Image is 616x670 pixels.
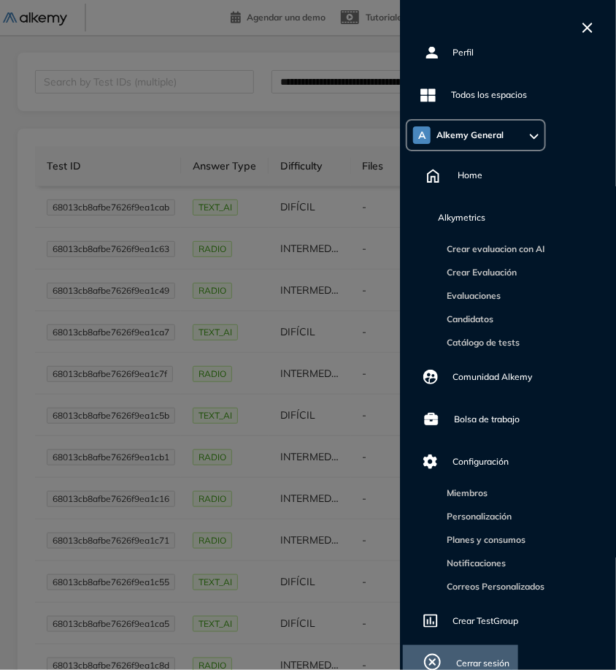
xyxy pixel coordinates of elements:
span: Cerrar sesión [456,657,509,670]
a: Notificaciones [441,557,506,568]
span: Configuración [453,455,509,468]
a: Candidatos [441,313,493,324]
span: Todos los espacios [451,88,527,102]
span: Perfil [453,46,474,59]
span: Home [458,169,482,182]
a: Planes y consumos [441,534,525,545]
span: Crear TestGroup [453,614,518,628]
a: Crear Evaluación [441,267,517,278]
span: Bolsa de trabajo [454,413,520,426]
span: A [418,129,426,141]
a: Personalización [441,511,512,522]
a: Perfil [400,34,616,71]
a: Evaluaciones [441,290,501,301]
a: Correos Personalizados [441,581,544,592]
a: Miembros [441,487,488,498]
span: Comunidad Alkemy [453,370,532,384]
a: Catálogo de tests [441,337,520,348]
span: Alkymetrics [438,211,485,224]
a: Crear evaluacion con AI [441,243,544,254]
span: Alkemy General [436,129,504,141]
